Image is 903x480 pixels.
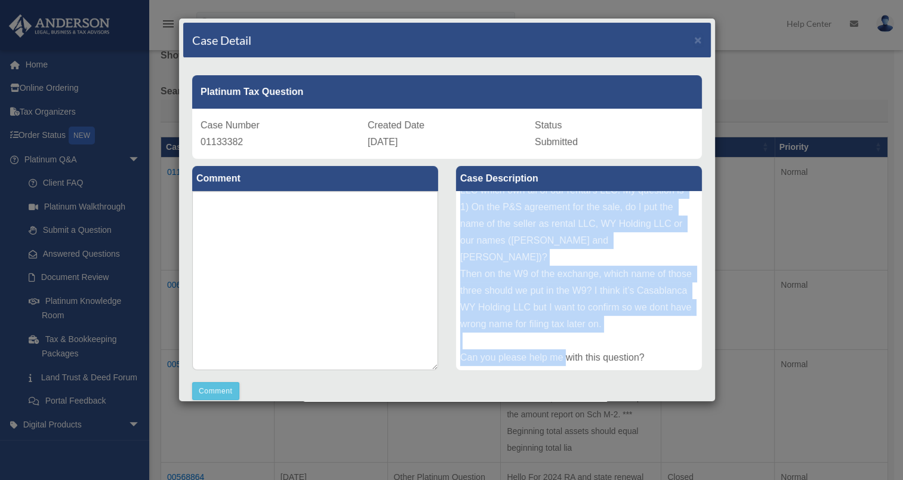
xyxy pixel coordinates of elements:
[192,166,438,191] label: Comment
[694,33,702,47] span: ×
[694,33,702,46] button: Close
[201,137,243,147] span: 01133382
[456,166,702,191] label: Case Description
[368,137,397,147] span: [DATE]
[368,120,424,130] span: Created Date
[192,32,251,48] h4: Case Detail
[456,191,702,370] div: Hi [PERSON_NAME] tax team, We are doing the 1030exchange for one my rentals, selling 21608 Des Mo...
[192,75,702,109] div: Platinum Tax Question
[535,120,562,130] span: Status
[192,382,239,400] button: Comment
[535,137,578,147] span: Submitted
[201,120,260,130] span: Case Number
